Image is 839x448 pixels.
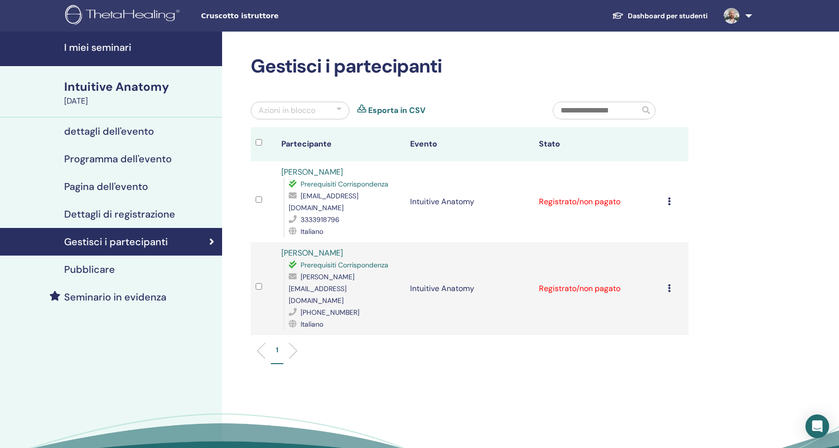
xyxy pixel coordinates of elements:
[612,11,624,20] img: graduation-cap-white.svg
[64,236,168,248] h4: Gestisci i partecipanti
[534,127,663,161] th: Stato
[64,78,216,95] div: Intuitive Anatomy
[64,208,175,220] h4: Dettagli di registrazione
[289,191,358,212] span: [EMAIL_ADDRESS][DOMAIN_NAME]
[405,242,534,335] td: Intuitive Anatomy
[805,414,829,438] div: Open Intercom Messenger
[64,291,166,303] h4: Seminario in evidenza
[276,345,278,355] p: 1
[259,105,315,116] div: Azioni in blocco
[604,7,716,25] a: Dashboard per studenti
[368,105,425,116] a: Esporta in CSV
[64,153,172,165] h4: Programma dell'evento
[58,78,222,107] a: Intuitive Anatomy[DATE]
[301,227,323,236] span: Italiano
[276,127,405,161] th: Partecipante
[301,308,359,317] span: [PHONE_NUMBER]
[201,11,349,21] span: Cruscotto istruttore
[65,5,183,27] img: logo.png
[64,263,115,275] h4: Pubblicare
[64,125,154,137] h4: dettagli dell'evento
[301,261,388,269] span: Prerequisiti Corrispondenza
[724,8,739,24] img: default.jpg
[405,127,534,161] th: Evento
[301,215,340,224] span: 3333918796
[405,161,534,242] td: Intuitive Anatomy
[301,320,323,329] span: Italiano
[64,41,216,53] h4: I miei seminari
[289,272,354,305] span: [PERSON_NAME][EMAIL_ADDRESS][DOMAIN_NAME]
[251,55,688,78] h2: Gestisci i partecipanti
[64,95,216,107] div: [DATE]
[281,167,343,177] a: [PERSON_NAME]
[301,180,388,188] span: Prerequisiti Corrispondenza
[281,248,343,258] a: [PERSON_NAME]
[64,181,148,192] h4: Pagina dell'evento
